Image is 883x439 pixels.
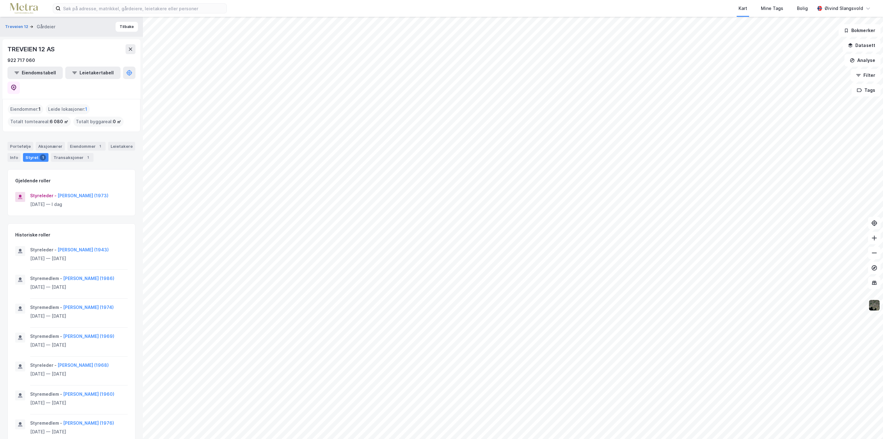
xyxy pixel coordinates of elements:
[116,22,138,32] button: Tilbake
[851,69,881,82] button: Filter
[36,142,65,151] div: Aksjonærer
[5,24,30,30] button: Treveien 12
[51,153,94,162] div: Transaksjoner
[30,399,128,407] div: [DATE] — [DATE]
[15,231,50,239] div: Historiske roller
[797,5,808,12] div: Bolig
[852,84,881,96] button: Tags
[46,104,90,114] div: Leide lokasjoner :
[7,44,56,54] div: TREVEIEN 12 AS
[30,312,128,320] div: [DATE] — [DATE]
[50,118,68,125] span: 6 080 ㎡
[8,104,43,114] div: Eiendommer :
[825,5,863,12] div: Øivind Slangsvold
[761,5,783,12] div: Mine Tags
[30,283,128,291] div: [DATE] — [DATE]
[30,370,128,378] div: [DATE] — [DATE]
[30,201,128,208] div: [DATE] — I dag
[30,255,128,262] div: [DATE] — [DATE]
[8,117,71,127] div: Totalt tomteareal :
[85,154,91,161] div: 1
[40,154,46,161] div: 1
[85,105,87,113] span: 1
[97,143,103,149] div: 1
[30,341,128,349] div: [DATE] — [DATE]
[852,409,883,439] iframe: Chat Widget
[65,67,121,79] button: Leietakertabell
[7,142,33,151] div: Portefølje
[37,23,55,30] div: Gårdeier
[852,409,883,439] div: Kontrollprogram for chat
[113,118,121,125] span: 0 ㎡
[10,3,38,14] img: metra-logo.256734c3b2bbffee19d4.png
[844,54,881,67] button: Analyse
[868,299,880,311] img: 9k=
[108,142,135,151] div: Leietakere
[23,153,48,162] div: Styret
[7,153,21,162] div: Info
[30,428,128,436] div: [DATE] — [DATE]
[73,117,124,127] div: Totalt byggareal :
[7,57,35,64] div: 922 717 060
[15,177,51,184] div: Gjeldende roller
[67,142,106,151] div: Eiendommer
[839,24,881,37] button: Bokmerker
[7,67,63,79] button: Eiendomstabell
[61,4,226,13] input: Søk på adresse, matrikkel, gårdeiere, leietakere eller personer
[843,39,881,52] button: Datasett
[39,105,41,113] span: 1
[739,5,747,12] div: Kart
